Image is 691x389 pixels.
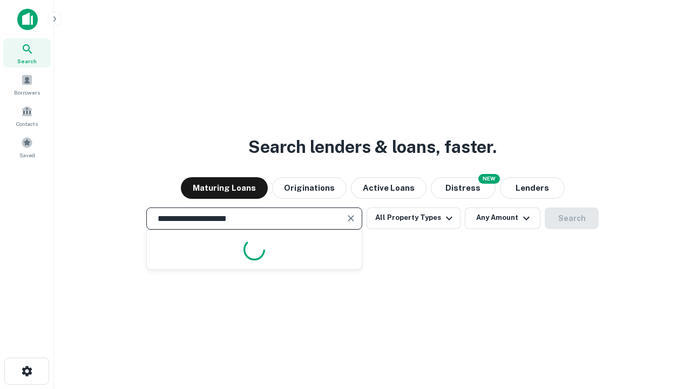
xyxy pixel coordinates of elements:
button: Search distressed loans with lien and other non-mortgage details. [431,177,496,199]
span: Search [17,57,37,65]
button: Lenders [500,177,565,199]
div: NEW [478,174,500,184]
button: Maturing Loans [181,177,268,199]
button: Active Loans [351,177,426,199]
a: Search [3,38,51,68]
button: Any Amount [465,207,540,229]
a: Borrowers [3,70,51,99]
a: Saved [3,132,51,162]
img: capitalize-icon.png [17,9,38,30]
button: Originations [272,177,347,199]
a: Contacts [3,101,51,130]
button: All Property Types [367,207,460,229]
h3: Search lenders & loans, faster. [248,134,497,160]
span: Saved [19,151,35,159]
iframe: Chat Widget [637,303,691,354]
span: Contacts [16,119,38,128]
button: Clear [343,211,358,226]
span: Borrowers [14,88,40,97]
